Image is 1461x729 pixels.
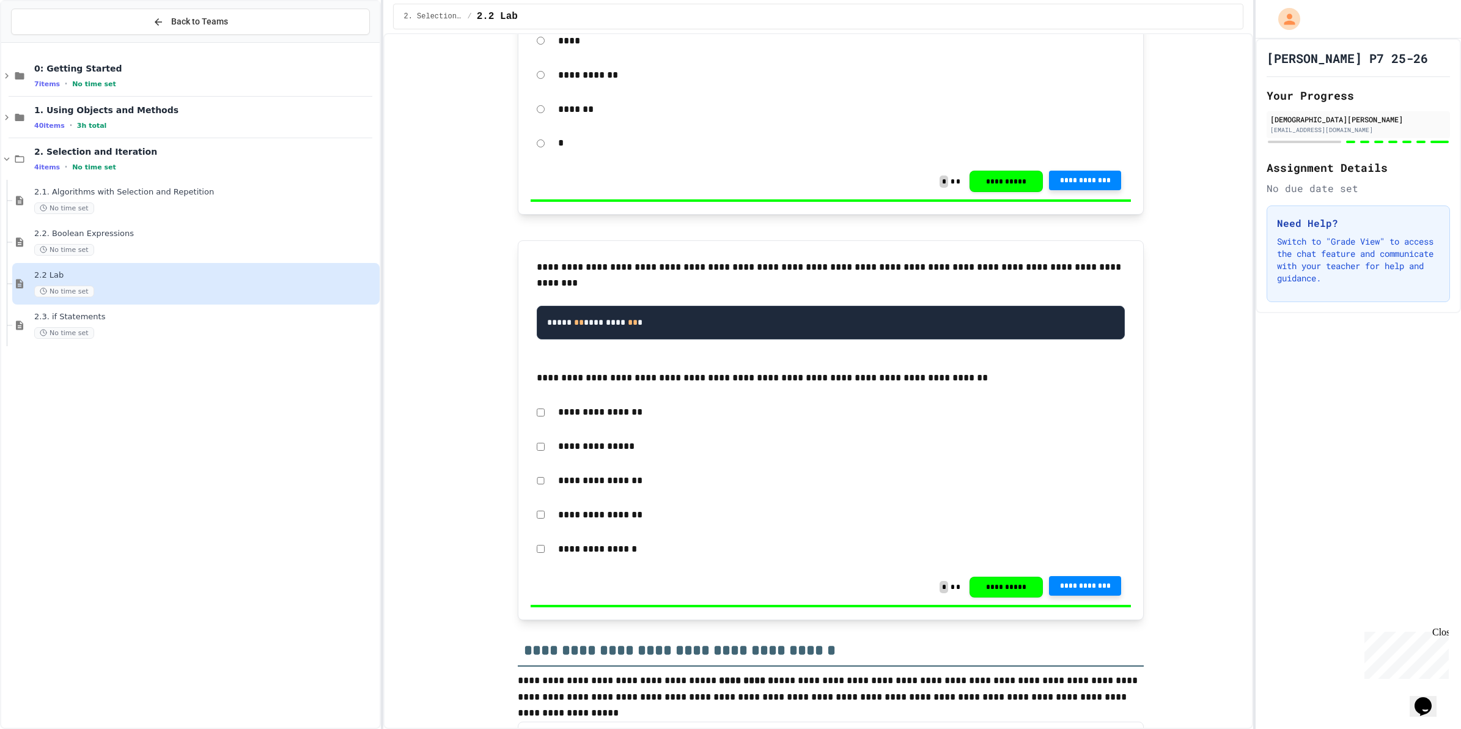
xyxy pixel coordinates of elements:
div: [DEMOGRAPHIC_DATA][PERSON_NAME] [1270,114,1446,125]
span: • [70,120,72,130]
span: 2.2 Lab [477,9,518,24]
h1: [PERSON_NAME] P7 25-26 [1267,50,1428,67]
span: 2. Selection and Iteration [403,12,462,21]
span: No time set [34,286,94,297]
iframe: chat widget [1410,680,1449,717]
span: 2.1. Algorithms with Selection and Repetition [34,187,377,198]
h3: Need Help? [1277,216,1440,231]
iframe: chat widget [1360,627,1449,679]
span: 2.2 Lab [34,270,377,281]
div: My Account [1265,5,1303,33]
div: Chat with us now!Close [5,5,84,78]
span: 2.2. Boolean Expressions [34,229,377,239]
span: No time set [34,202,94,214]
h2: Your Progress [1267,87,1450,104]
span: 2. Selection and Iteration [34,146,377,157]
p: Switch to "Grade View" to access the chat feature and communicate with your teacher for help and ... [1277,235,1440,284]
span: No time set [34,244,94,256]
span: No time set [34,327,94,339]
span: Back to Teams [171,15,228,28]
h2: Assignment Details [1267,159,1450,176]
div: No due date set [1267,181,1450,196]
span: No time set [72,80,116,88]
span: 40 items [34,122,65,130]
span: • [65,162,67,172]
span: 1. Using Objects and Methods [34,105,377,116]
span: / [467,12,471,21]
span: 7 items [34,80,60,88]
div: [EMAIL_ADDRESS][DOMAIN_NAME] [1270,125,1446,135]
span: 0: Getting Started [34,63,377,74]
span: No time set [72,163,116,171]
span: 2.3. if Statements [34,312,377,322]
span: 4 items [34,163,60,171]
span: 3h total [77,122,107,130]
span: • [65,79,67,89]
